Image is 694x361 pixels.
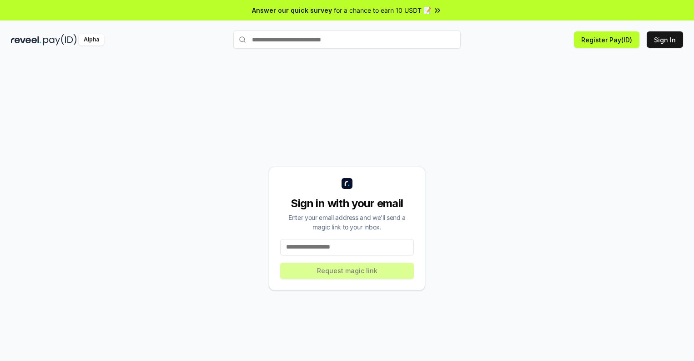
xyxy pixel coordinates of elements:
img: logo_small [342,178,352,189]
div: Sign in with your email [280,196,414,211]
button: Sign In [647,31,683,48]
span: for a chance to earn 10 USDT 📝 [334,5,431,15]
div: Alpha [79,34,104,46]
div: Enter your email address and we’ll send a magic link to your inbox. [280,213,414,232]
button: Register Pay(ID) [574,31,639,48]
span: Answer our quick survey [252,5,332,15]
img: reveel_dark [11,34,41,46]
img: pay_id [43,34,77,46]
